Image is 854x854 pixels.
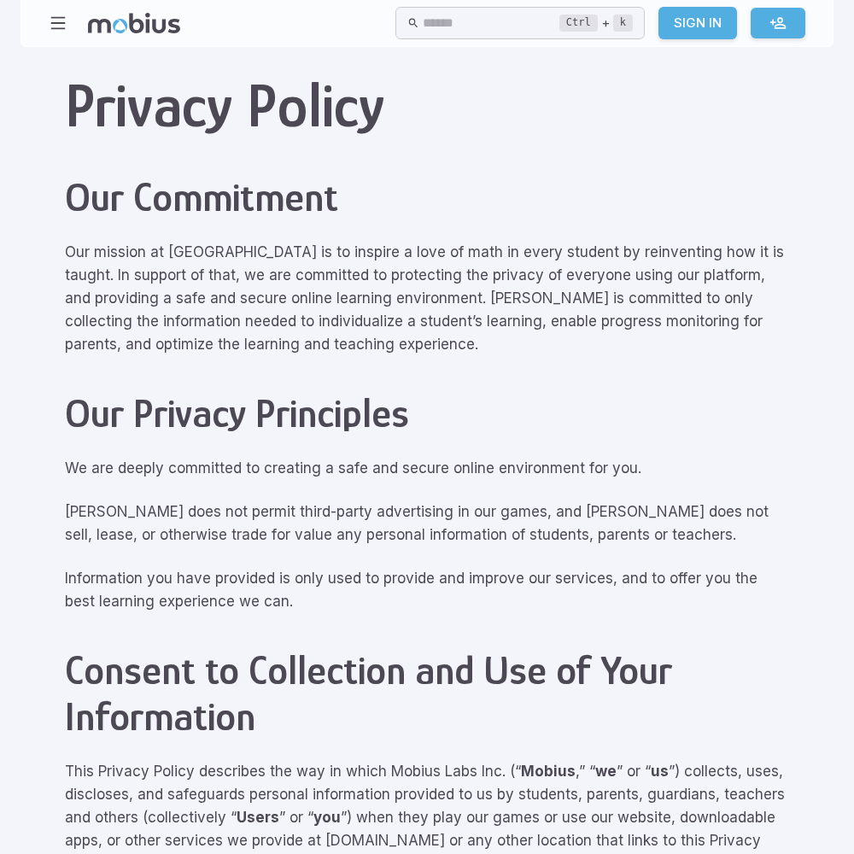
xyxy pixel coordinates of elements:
[237,809,279,826] strong: Users
[658,7,737,39] a: Sign In
[65,647,789,740] h2: Consent to Collection and Use of Your Information
[65,71,789,140] h1: Privacy Policy
[651,763,669,780] strong: us
[65,567,789,613] p: Information you have provided is only used to provide and improve our services, and to offer you ...
[613,15,633,32] kbd: k
[559,13,633,33] div: +
[65,457,789,480] p: We are deeply committed to creating a safe and secure online environment for you.
[313,809,341,826] strong: you
[521,763,576,780] strong: Mobius
[65,390,789,436] h2: Our Privacy Principles
[65,241,789,356] p: Our mission at [GEOGRAPHIC_DATA] is to inspire a love of math in every student by reinventing how...
[595,763,617,780] strong: we
[65,174,789,220] h2: Our Commitment
[559,15,598,32] kbd: Ctrl
[65,500,789,547] p: [PERSON_NAME] does not permit third-party advertising in our games, and [PERSON_NAME] does not se...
